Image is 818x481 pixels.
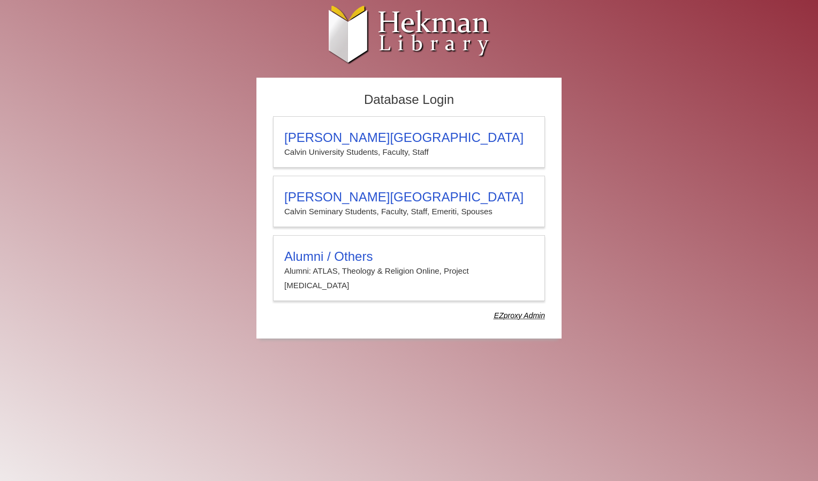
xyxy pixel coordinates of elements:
[284,145,534,159] p: Calvin University Students, Faculty, Staff
[268,89,550,111] h2: Database Login
[284,190,534,205] h3: [PERSON_NAME][GEOGRAPHIC_DATA]
[284,130,534,145] h3: [PERSON_NAME][GEOGRAPHIC_DATA]
[284,205,534,219] p: Calvin Seminary Students, Faculty, Staff, Emeriti, Spouses
[494,311,545,320] dfn: Use Alumni login
[284,264,534,292] p: Alumni: ATLAS, Theology & Religion Online, Project [MEDICAL_DATA]
[284,249,534,292] summary: Alumni / OthersAlumni: ATLAS, Theology & Religion Online, Project [MEDICAL_DATA]
[273,116,545,168] a: [PERSON_NAME][GEOGRAPHIC_DATA]Calvin University Students, Faculty, Staff
[273,176,545,227] a: [PERSON_NAME][GEOGRAPHIC_DATA]Calvin Seminary Students, Faculty, Staff, Emeriti, Spouses
[284,249,534,264] h3: Alumni / Others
